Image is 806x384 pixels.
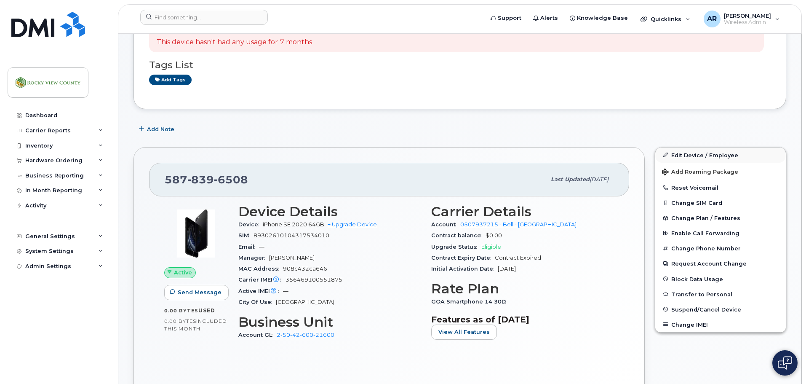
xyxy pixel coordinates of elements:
button: View All Features [431,325,497,340]
span: Initial Activation Date [431,266,498,272]
a: Alerts [527,10,564,27]
img: Open chat [778,356,792,370]
span: View All Features [438,328,490,336]
span: used [198,307,215,314]
span: City Of Use [238,299,276,305]
span: Contract Expiry Date [431,255,495,261]
span: Manager [238,255,269,261]
a: 2-50-42-600-21600 [277,332,334,338]
span: Add Note [147,125,174,133]
span: Email [238,244,259,250]
button: Add Note [133,122,181,137]
h3: Device Details [238,204,421,219]
button: Transfer to Personal [655,287,786,302]
button: Reset Voicemail [655,180,786,195]
span: Wireless Admin [724,19,771,26]
a: Edit Device / Employee [655,148,786,163]
span: [PERSON_NAME] [269,255,315,261]
span: Knowledge Base [577,14,628,22]
h3: Carrier Details [431,204,614,219]
h3: Tags List [149,60,771,70]
span: Quicklinks [651,16,681,22]
span: [DATE] [498,266,516,272]
span: Support [498,14,521,22]
a: + Upgrade Device [328,221,377,228]
span: — [259,244,264,250]
span: 839 [187,173,214,186]
img: image20231002-3703462-2fle3a.jpeg [171,208,222,259]
button: Send Message [164,285,229,300]
span: 6508 [214,173,248,186]
button: Change SIM Card [655,195,786,210]
span: Contract balance [431,232,486,239]
span: [GEOGRAPHIC_DATA] [276,299,334,305]
input: Find something... [140,10,268,25]
span: Device [238,221,263,228]
span: Change Plan / Features [671,215,740,221]
button: Change Plan / Features [655,210,786,226]
button: Change IMEI [655,317,786,332]
span: 587 [165,173,248,186]
span: 0.00 Bytes [164,318,196,324]
div: Quicklinks [635,11,696,27]
span: 908c432ca646 [283,266,327,272]
span: Add Roaming Package [662,169,738,177]
button: Enable Call Forwarding [655,226,786,241]
span: 356469100551875 [286,277,342,283]
span: AR [707,14,717,24]
div: Adnan Rafih [698,11,786,27]
h3: Features as of [DATE] [431,314,614,325]
h3: Business Unit [238,314,421,330]
span: iPhone SE 2020 64GB [263,221,324,228]
span: Eligible [481,244,501,250]
button: Suspend/Cancel Device [655,302,786,317]
h3: Rate Plan [431,281,614,296]
span: — [283,288,288,294]
span: Last updated [551,176,590,183]
span: 0.00 Bytes [164,308,198,314]
span: SIM [238,232,254,239]
p: This device hasn't had any usage for 7 months [157,38,312,47]
span: Upgrade Status [431,244,481,250]
span: Active [174,269,192,277]
button: Add Roaming Package [655,163,786,180]
a: Add tags [149,75,192,85]
span: [PERSON_NAME] [724,12,771,19]
span: [DATE] [590,176,609,183]
span: MAC Address [238,266,283,272]
button: Block Data Usage [655,271,786,287]
span: Account GL [238,332,277,338]
span: Alerts [540,14,558,22]
button: Change Phone Number [655,241,786,256]
a: Support [485,10,527,27]
span: 89302610104317534010 [254,232,329,239]
button: Request Account Change [655,256,786,271]
span: $0.00 [486,232,502,239]
a: 0507937215 - Bell - [GEOGRAPHIC_DATA] [460,221,576,228]
span: Account [431,221,460,228]
span: Active IMEI [238,288,283,294]
span: Suspend/Cancel Device [671,306,741,312]
span: GOA Smartphone 14 30D [431,298,510,305]
span: Enable Call Forwarding [671,230,739,236]
span: Carrier IMEI [238,277,286,283]
span: Send Message [178,288,222,296]
a: Knowledge Base [564,10,634,27]
span: Contract Expired [495,255,541,261]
